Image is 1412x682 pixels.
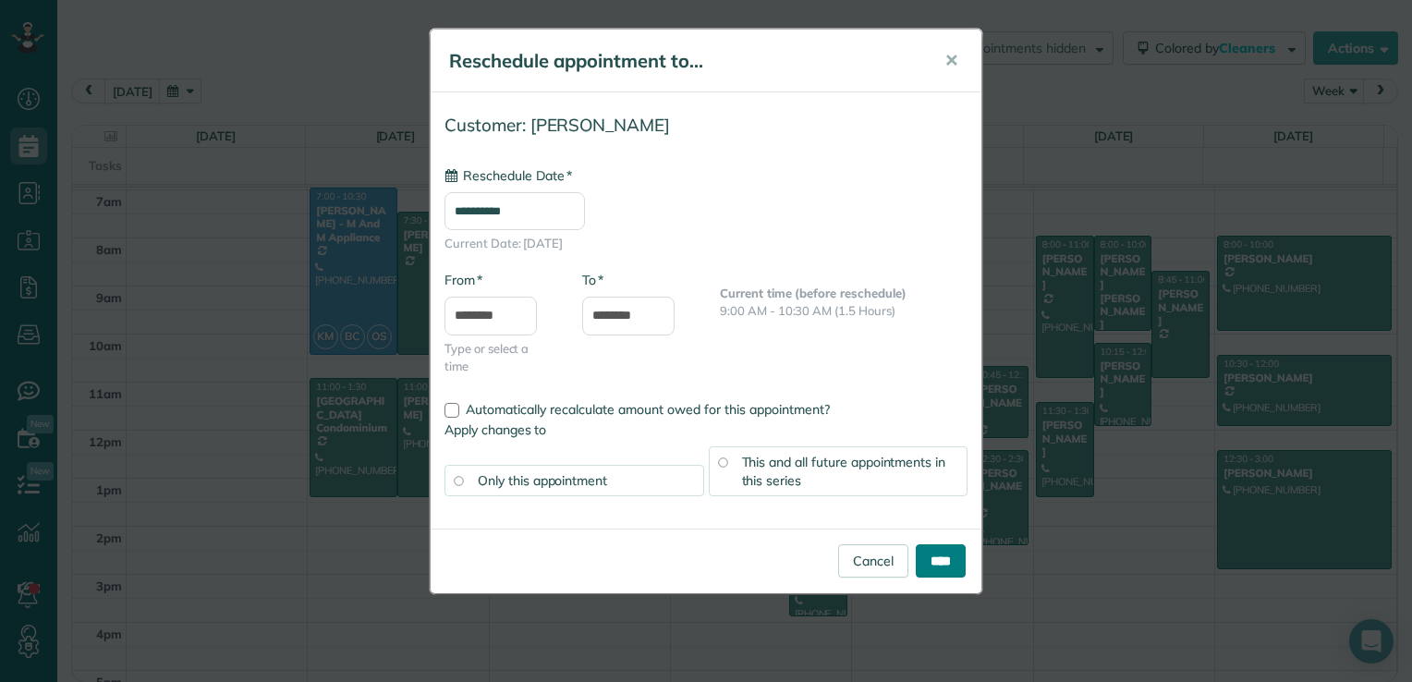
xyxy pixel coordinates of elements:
[466,401,830,418] span: Automatically recalculate amount owed for this appointment?
[449,48,919,74] h5: Reschedule appointment to...
[720,302,968,320] p: 9:00 AM - 10:30 AM (1.5 Hours)
[718,457,727,467] input: This and all future appointments in this series
[444,166,572,185] label: Reschedule Date
[444,340,554,375] span: Type or select a time
[444,271,482,289] label: From
[720,286,907,300] b: Current time (before reschedule)
[444,235,968,252] span: Current Date: [DATE]
[478,472,607,489] span: Only this appointment
[454,476,463,485] input: Only this appointment
[944,50,958,71] span: ✕
[838,544,908,578] a: Cancel
[444,420,968,439] label: Apply changes to
[582,271,603,289] label: To
[742,454,946,489] span: This and all future appointments in this series
[444,116,968,135] h4: Customer: [PERSON_NAME]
